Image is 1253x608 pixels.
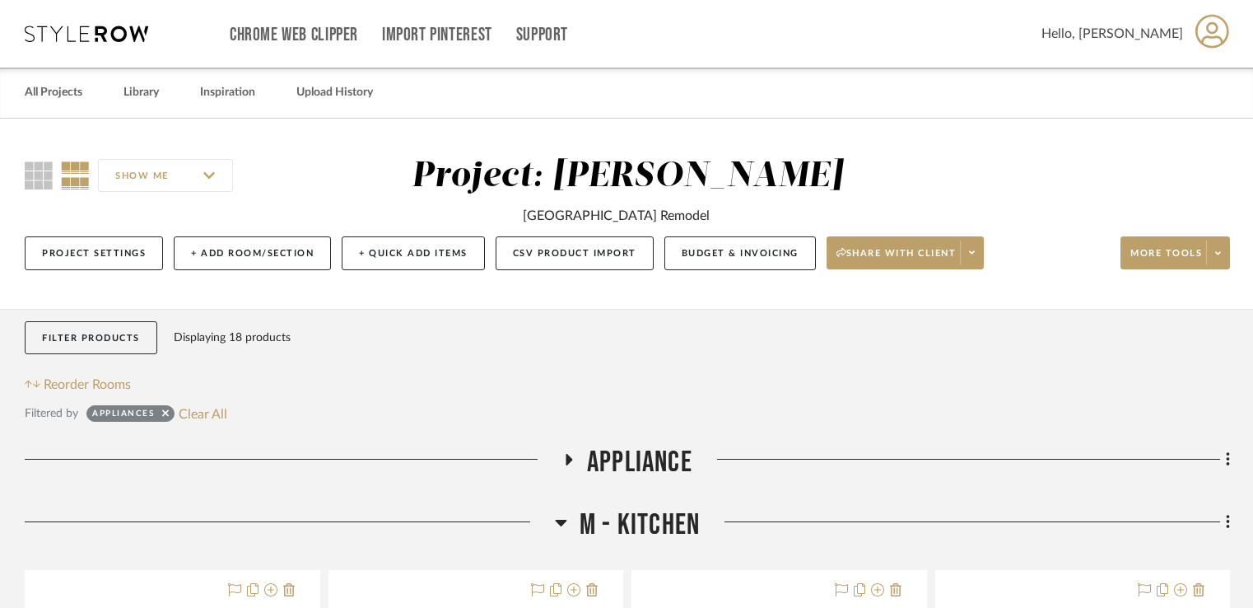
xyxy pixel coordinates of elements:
[827,236,985,269] button: Share with client
[580,507,700,543] span: M - Kitchen
[412,159,843,194] div: Project: [PERSON_NAME]
[123,82,159,104] a: Library
[44,375,131,395] span: Reorder Rooms
[179,403,227,424] button: Clear All
[342,236,485,270] button: + Quick Add Items
[25,321,157,355] button: Filter Products
[296,82,373,104] a: Upload History
[1130,247,1202,272] span: More tools
[1120,236,1230,269] button: More tools
[836,247,957,272] span: Share with client
[200,82,255,104] a: Inspiration
[92,408,154,424] div: Appliances
[516,28,568,42] a: Support
[174,321,291,354] div: Displaying 18 products
[523,206,710,226] div: [GEOGRAPHIC_DATA] Remodel
[587,445,692,480] span: Appliance
[174,236,331,270] button: + Add Room/Section
[25,405,78,423] div: Filtered by
[1041,24,1183,44] span: Hello, [PERSON_NAME]
[496,236,654,270] button: CSV Product Import
[25,236,163,270] button: Project Settings
[25,82,82,104] a: All Projects
[25,375,131,395] button: Reorder Rooms
[382,28,492,42] a: Import Pinterest
[230,28,358,42] a: Chrome Web Clipper
[664,236,816,270] button: Budget & Invoicing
